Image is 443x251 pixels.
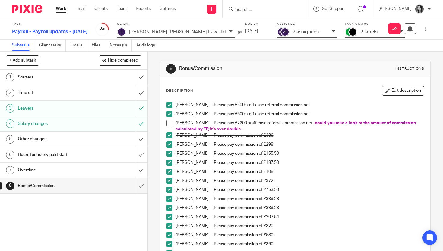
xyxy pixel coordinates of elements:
[245,22,269,26] label: Due by
[277,22,337,26] label: Assignee
[92,40,105,51] a: Files
[166,88,193,93] p: Description
[6,119,14,128] div: 4
[12,40,34,51] a: Subtasks
[117,22,238,26] label: Client
[129,29,226,35] p: [PERSON_NAME] [PERSON_NAME] Law Ltd
[415,4,424,14] img: brodie%203%20small.jpg
[176,223,424,229] p: [PERSON_NAME] - Please pay commission of £320
[176,160,424,166] p: [PERSON_NAME] - Please pay commission of £187.50
[18,104,92,113] h1: Leavers
[56,6,66,12] a: Work
[6,135,14,144] div: 5
[6,73,14,81] div: 1
[179,65,308,72] h1: Bonus/Commission
[345,22,405,26] label: Task status
[293,29,319,35] p: 2 assignees
[18,181,92,190] h1: Bonus/Commission
[160,6,176,12] a: Settings
[235,7,289,13] input: Search
[6,182,14,190] div: 8
[176,205,424,211] p: [PERSON_NAME] - Please pay commission of £339.23
[18,88,92,97] h1: Time off
[18,150,92,159] h1: Hours for hourly paid staff
[12,22,87,26] label: Task
[176,102,424,108] p: [PERSON_NAME] - Please pay £500 staff case referral commission net
[136,40,160,51] a: Audit logs
[6,104,14,113] div: 3
[176,141,424,148] p: [PERSON_NAME] - Please pay commission of £298
[110,40,132,51] a: Notes (0)
[95,26,109,33] div: 2
[6,166,14,174] div: 7
[378,6,412,12] p: [PERSON_NAME]
[382,86,424,96] button: Edit description
[18,119,92,128] h1: Salary changes
[322,7,345,11] span: Get Support
[117,6,127,12] a: Team
[176,132,424,138] p: [PERSON_NAME] - Please pay commission of £386
[12,5,42,13] img: Pixie
[176,120,424,132] p: [PERSON_NAME] - Please pay £2200 staff case referral commission net -
[18,166,92,175] h1: Overtime
[108,58,138,63] span: Hide completed
[94,6,108,12] a: Clients
[166,64,176,74] div: 8
[136,6,151,12] a: Reports
[75,6,85,12] a: Email
[18,73,92,82] h1: Starters
[277,27,286,37] img: svg%3E
[176,178,424,184] p: [PERSON_NAME] - Please pay commission of £372
[99,55,141,65] button: Hide completed
[6,89,14,97] div: 2
[360,29,378,35] p: 2 labels
[280,27,290,37] img: svg%3E
[102,28,105,31] small: /8
[176,111,424,117] p: [PERSON_NAME] - Please pay £600 staff case referral commission net
[176,232,424,238] p: [PERSON_NAME] - Please pay commission of £580
[176,187,424,193] p: [PERSON_NAME] - Please pay commission of £753.50
[176,196,424,202] p: [PERSON_NAME] - Please pay commission of £339.23
[395,66,424,71] div: Instructions
[6,151,14,159] div: 6
[176,214,424,220] p: [PERSON_NAME] - Please pay commission of £203.54
[245,29,258,33] span: [DATE]
[70,40,87,51] a: Emails
[176,169,424,175] p: [PERSON_NAME] - Please pay commission of £108
[6,55,39,65] button: + Add subtask
[176,241,424,247] p: [PERSON_NAME] - Please pay commission of £360
[18,135,92,144] h1: Other changes
[117,27,126,37] img: svg%3E
[176,151,424,157] p: [PERSON_NAME] - Please pay commission of £155.50
[39,40,66,51] a: Client tasks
